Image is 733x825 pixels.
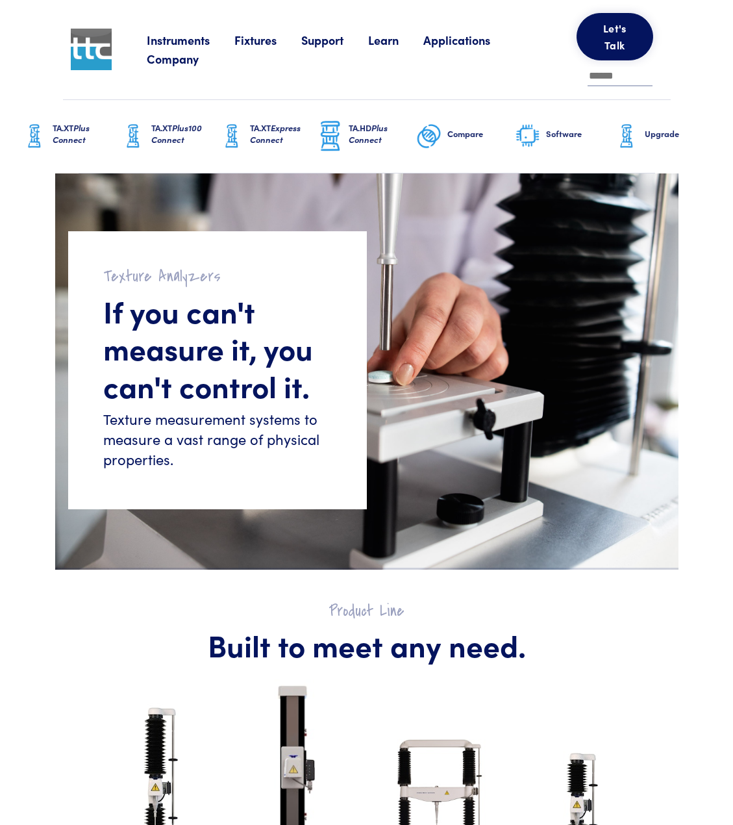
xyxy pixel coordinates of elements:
a: Software [515,100,614,173]
a: Fixtures [234,32,301,48]
a: Support [301,32,368,48]
img: software-graphic.png [515,123,541,150]
a: Applications [423,32,515,48]
h2: Texture Analyzers [103,266,332,286]
a: Upgrade [614,100,712,173]
h1: If you can't measure it, you can't control it. [103,292,332,405]
a: Compare [416,100,515,173]
span: Plus100 Connect [151,121,202,146]
img: ttc_logo_1x1_v1.0.png [71,29,112,70]
h6: TA.XT [151,122,219,146]
span: Plus Connect [53,121,90,146]
img: ta-xt-graphic.png [614,120,640,153]
h6: TA.XT [250,122,317,146]
h6: TA.XT [53,122,120,146]
img: ta-hd-graphic.png [317,120,343,153]
a: TA.XTExpress Connect [219,100,317,173]
img: ta-xt-graphic.png [120,120,146,153]
a: Learn [368,32,423,48]
h6: Texture measurement systems to measure a vast range of physical properties. [103,409,332,469]
a: Instruments [147,32,234,48]
img: ta-xt-graphic.png [21,120,47,153]
button: Let's Talk [577,13,653,60]
a: TA.HDPlus Connect [317,100,416,173]
h6: TA.HD [349,122,416,146]
h6: Compare [447,128,515,140]
h6: Software [546,128,614,140]
img: ta-xt-graphic.png [219,120,245,153]
span: Plus Connect [349,121,388,146]
h1: Built to meet any need. [94,626,640,664]
img: compare-graphic.png [416,120,442,153]
a: TA.XTPlus Connect [21,100,120,173]
a: TA.XTPlus100 Connect [120,100,219,173]
h6: Upgrade [645,128,712,140]
a: Company [147,51,223,67]
h2: Product Line [94,601,640,621]
span: Express Connect [250,121,301,146]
